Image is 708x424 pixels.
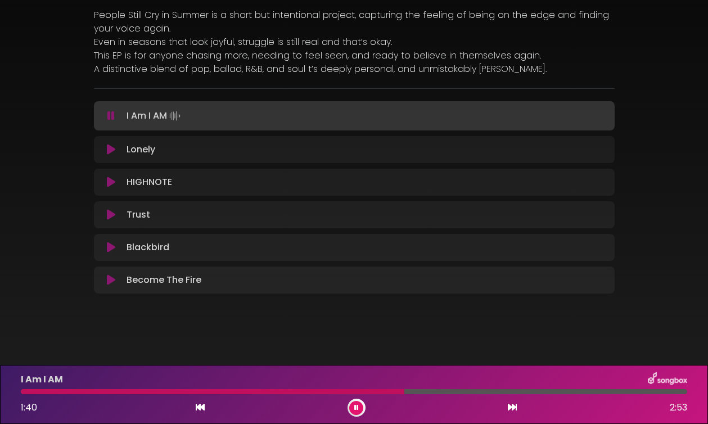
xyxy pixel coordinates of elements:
img: waveform4.gif [167,108,183,124]
p: A distinctive blend of pop, ballad, R&B, and soul t’s deeply personal, and unmistakably [PERSON_N... [94,62,615,76]
p: Blackbird [127,241,169,254]
p: Even in seasons that look joyful, struggle is still real and that’s okay. [94,35,615,49]
p: I Am I AM [127,108,183,124]
p: Lonely [127,143,155,156]
p: Trust [127,208,150,222]
p: HIGHNOTE [127,175,172,189]
p: Become The Fire [127,273,201,287]
p: This EP is for anyone chasing more, needing to feel seen, and ready to believe in themselves again. [94,49,615,62]
p: People Still Cry in Summer is a short but intentional project, capturing the feeling of being on ... [94,8,615,35]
